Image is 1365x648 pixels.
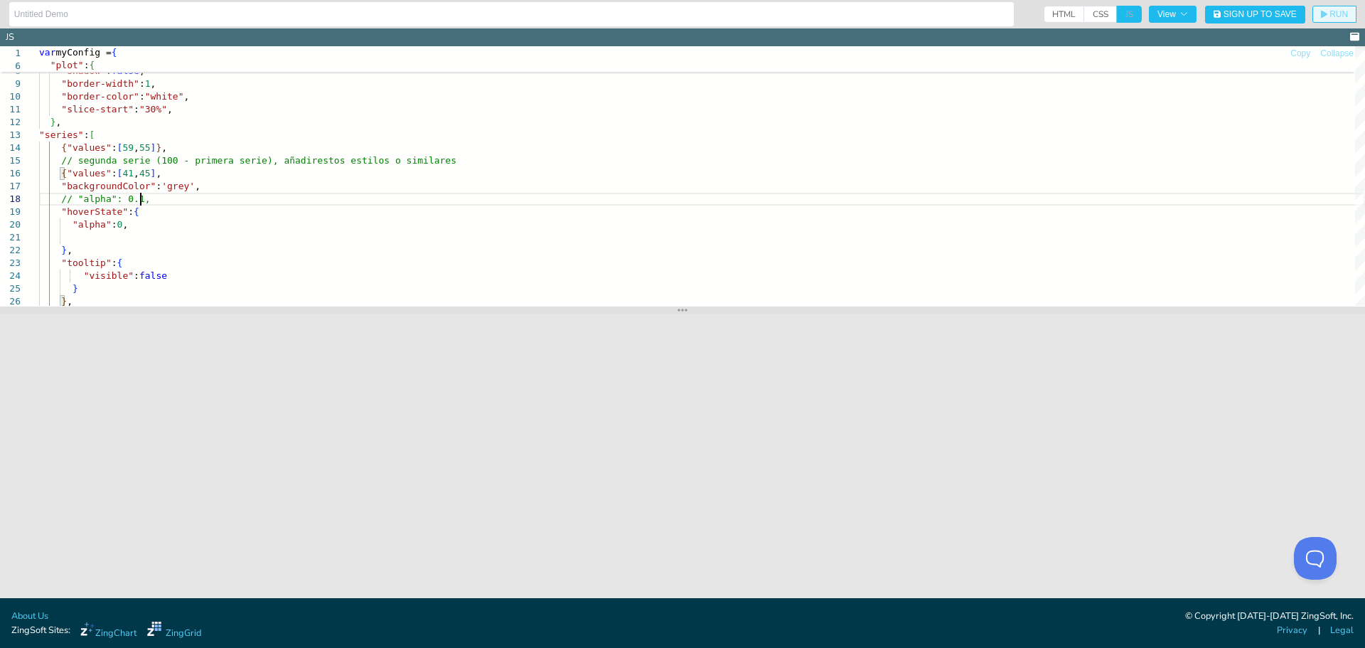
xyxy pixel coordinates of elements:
span: 'grey' [161,181,195,191]
span: // "alpha": 0.1, [61,193,150,204]
span: } [61,296,67,307]
span: 1 [145,78,151,89]
span: : [112,168,117,179]
span: , [161,142,167,153]
button: View [1149,6,1197,23]
span: var [39,47,55,58]
span: 59 [122,142,134,153]
span: [ [89,129,95,140]
button: Copy [1290,47,1311,60]
span: } [61,245,67,255]
div: checkbox-group [1044,6,1142,23]
span: : [139,91,145,102]
span: "border-width" [61,78,139,89]
span: estos estilos o similares [317,155,456,166]
span: "plot" [50,60,84,70]
span: { [61,142,67,153]
button: Collapse [1319,47,1354,60]
a: Privacy [1277,624,1307,637]
span: | [1318,624,1320,637]
span: // segunda serie (100 - primera serie), añadir [61,155,317,166]
span: { [61,168,67,179]
span: { [112,47,117,58]
button: RUN [1312,6,1356,23]
span: myConfig = [55,47,111,58]
div: JS [6,31,14,44]
span: "values" [67,142,112,153]
span: : [134,270,139,281]
span: , [151,78,156,89]
span: , [184,91,190,102]
span: "30%" [139,104,167,115]
span: "tooltip" [61,257,111,268]
span: "slice-start" [61,104,134,115]
span: CSS [1084,6,1117,23]
span: , [156,168,161,179]
span: ] [151,142,156,153]
span: Collapse [1320,49,1354,58]
span: , [122,219,128,230]
div: © Copyright [DATE]-[DATE] ZingSoft, Inc. [1185,610,1354,624]
span: 45 [139,168,151,179]
a: About Us [11,610,48,623]
span: 41 [122,168,134,179]
span: "values" [67,168,112,179]
span: RUN [1329,10,1348,18]
span: 0 [117,219,123,230]
span: : [112,257,117,268]
a: ZingChart [80,622,136,640]
span: { [89,60,95,70]
span: "visible" [84,270,134,281]
span: , [195,181,200,191]
span: , [67,245,73,255]
span: , [67,296,73,307]
span: 55 [139,142,151,153]
span: : [156,181,161,191]
span: : [84,60,90,70]
span: { [134,206,139,217]
span: "backgroundColor" [61,181,156,191]
span: "white" [145,91,184,102]
span: } [73,283,78,294]
button: Sign Up to Save [1205,6,1305,23]
span: HTML [1044,6,1084,23]
span: { [117,257,123,268]
span: ] [151,168,156,179]
span: } [156,142,161,153]
span: "hoverState" [61,206,128,217]
span: Copy [1290,49,1310,58]
span: Sign Up to Save [1224,10,1297,18]
span: [ [117,168,123,179]
span: [ [117,142,123,153]
span: false [139,270,167,281]
span: } [50,117,56,127]
span: JS [1117,6,1142,23]
a: Legal [1330,624,1354,637]
input: Untitled Demo [14,3,1009,26]
span: "border-color" [61,91,139,102]
span: : [112,142,117,153]
span: , [134,168,139,179]
span: "alpha" [73,219,112,230]
span: "series" [39,129,84,140]
span: View [1157,10,1188,18]
span: , [55,117,61,127]
a: ZingGrid [147,622,201,640]
span: ZingSoft Sites: [11,624,70,637]
span: : [112,219,117,230]
span: : [84,129,90,140]
iframe: Toggle Customer Support [1294,537,1337,580]
span: : [139,78,145,89]
span: , [134,142,139,153]
span: : [134,104,139,115]
span: , [167,104,173,115]
span: : [128,206,134,217]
